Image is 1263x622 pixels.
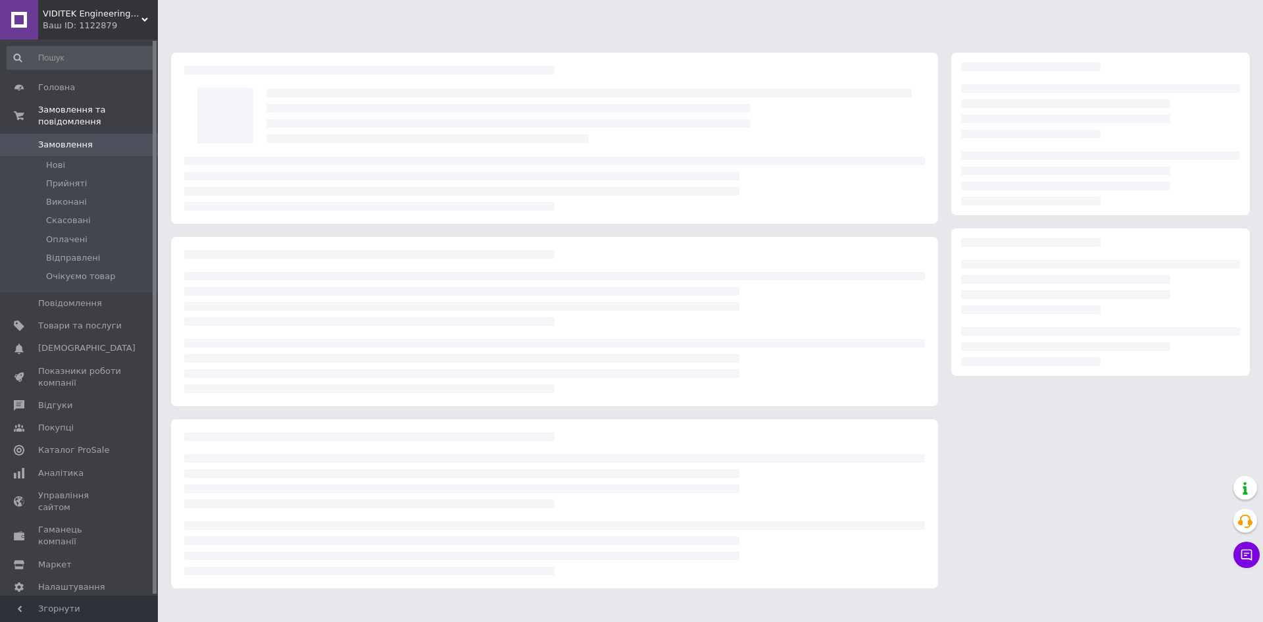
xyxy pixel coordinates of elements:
[38,365,122,389] span: Показники роботи компанії
[38,444,109,456] span: Каталог ProSale
[46,271,116,282] span: Очікуємо товар
[38,467,84,479] span: Аналітика
[38,104,158,128] span: Замовлення та повідомлення
[43,8,141,20] span: VIDITEK Engineering Group
[38,400,72,411] span: Відгуки
[38,581,105,593] span: Налаштування
[46,234,87,246] span: Оплачені
[46,196,87,208] span: Виконані
[38,422,74,434] span: Покупці
[46,159,65,171] span: Нові
[38,82,75,93] span: Головна
[1233,542,1260,568] button: Чат з покупцем
[38,320,122,332] span: Товари та послуги
[46,178,87,190] span: Прийняті
[46,252,100,264] span: Відправлені
[38,342,136,354] span: [DEMOGRAPHIC_DATA]
[38,490,122,513] span: Управління сайтом
[7,46,155,70] input: Пошук
[46,215,91,226] span: Скасовані
[38,559,72,571] span: Маркет
[43,20,158,32] div: Ваш ID: 1122879
[38,139,93,151] span: Замовлення
[38,298,102,309] span: Повідомлення
[38,524,122,548] span: Гаманець компанії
